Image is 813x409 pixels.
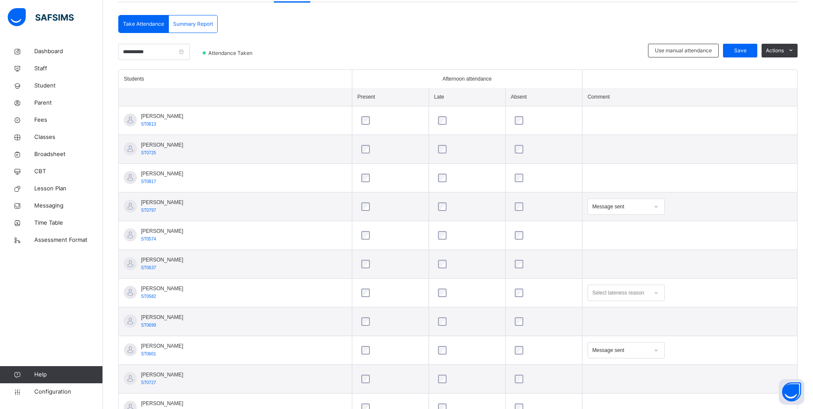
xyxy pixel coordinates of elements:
span: Afternoon attendance [442,75,492,83]
span: [PERSON_NAME] [141,170,183,177]
span: ST0817 [141,179,156,184]
span: Attendance Taken [207,49,255,57]
span: Time Table [34,219,103,227]
th: Late [429,88,505,106]
div: Message sent [592,203,649,211]
span: ST0613 [141,122,156,126]
span: Classes [34,133,103,141]
div: Select lateness reason [592,285,644,301]
span: Help [34,370,102,379]
span: [PERSON_NAME] [141,227,183,235]
span: Dashboard [34,47,103,56]
span: Summary Report [173,20,213,28]
span: ST0637 [141,265,156,270]
span: [PERSON_NAME] [141,112,183,120]
span: Assessment Format [34,236,103,244]
span: Fees [34,116,103,124]
span: ST0574 [141,237,156,241]
span: Use manual attendance [655,47,712,54]
th: Students [119,70,352,88]
span: [PERSON_NAME] [141,256,183,264]
span: ST0699 [141,323,156,328]
span: [PERSON_NAME] [141,198,183,206]
span: [PERSON_NAME] [141,313,183,321]
span: Lesson Plan [34,184,103,193]
span: [PERSON_NAME] [141,342,183,350]
span: Take Attendance [123,20,164,28]
span: Actions [766,47,784,54]
span: [PERSON_NAME] [141,371,183,379]
span: ST0727 [141,380,156,385]
img: safsims [8,8,74,26]
th: Present [352,88,429,106]
span: Messaging [34,201,103,210]
div: Message sent [592,346,649,354]
th: Absent [505,88,582,106]
span: [PERSON_NAME] [141,400,183,407]
span: Save [729,47,751,54]
span: [PERSON_NAME] [141,141,183,149]
span: Student [34,81,103,90]
span: Parent [34,99,103,107]
th: Comment [582,88,797,106]
span: [PERSON_NAME] [141,285,183,292]
span: Configuration [34,388,102,396]
span: ST0601 [141,352,156,356]
button: Open asap [779,379,804,405]
span: Staff [34,64,103,73]
span: ST0582 [141,294,156,299]
span: Broadsheet [34,150,103,159]
span: ST0797 [141,208,156,213]
span: CBT [34,167,103,176]
span: ST0725 [141,150,156,155]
